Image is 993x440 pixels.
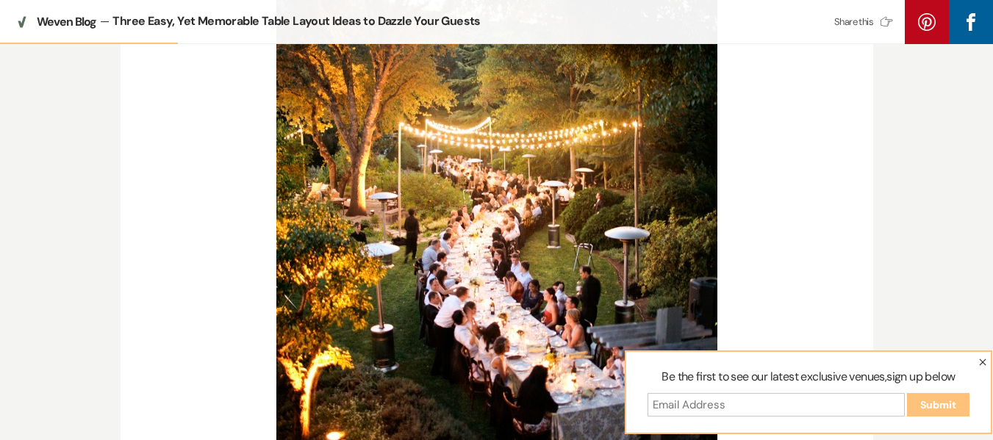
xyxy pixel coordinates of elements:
[834,15,897,29] div: Share this
[648,393,905,416] input: Email Address
[100,16,109,27] span: —
[907,393,969,416] input: Submit
[37,15,96,29] span: Weven Blog
[15,15,29,29] img: Weven Blog icon
[886,369,955,384] span: sign up below
[635,368,982,393] label: Be the first to see our latest exclusive venues,
[112,14,814,29] div: Three Easy, Yet Memorable Table Layout Ideas to Dazzle Your Guests
[15,15,96,29] a: Weven Blog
